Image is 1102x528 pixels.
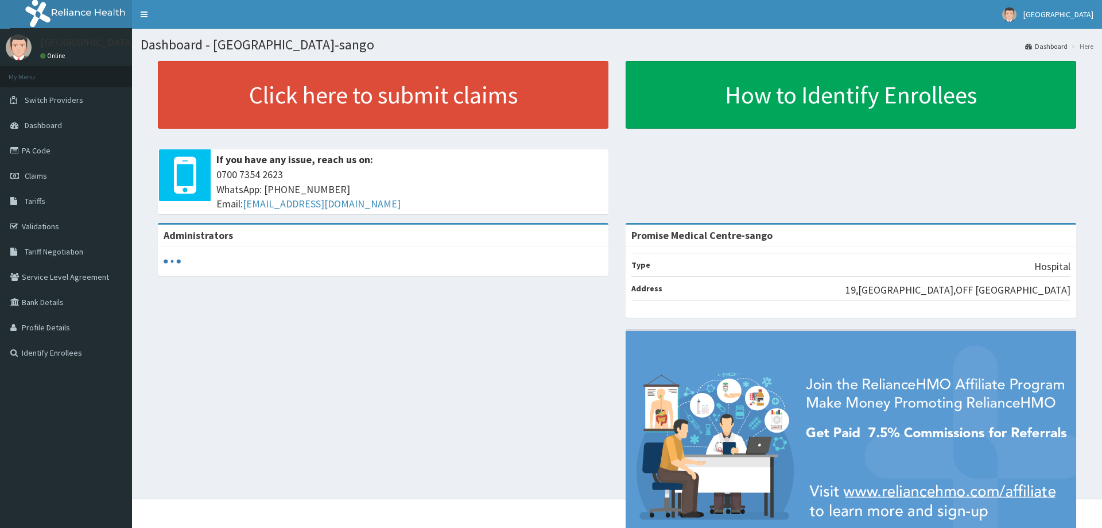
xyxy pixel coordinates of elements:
[25,246,83,257] span: Tariff Negotiation
[631,260,650,270] b: Type
[243,197,401,210] a: [EMAIL_ADDRESS][DOMAIN_NAME]
[40,52,68,60] a: Online
[1023,9,1093,20] span: [GEOGRAPHIC_DATA]
[25,95,83,105] span: Switch Providers
[631,283,662,294] b: Address
[626,61,1076,129] a: How to Identify Enrollees
[40,37,135,48] p: [GEOGRAPHIC_DATA]
[164,229,233,242] b: Administrators
[1069,41,1093,51] li: Here
[158,61,608,129] a: Click here to submit claims
[6,34,32,60] img: User Image
[1025,41,1068,51] a: Dashboard
[216,153,373,166] b: If you have any issue, reach us on:
[1034,259,1070,274] p: Hospital
[25,171,47,181] span: Claims
[1002,7,1016,22] img: User Image
[631,229,773,242] strong: Promise Medical Centre-sango
[216,167,603,211] span: 0700 7354 2623 WhatsApp: [PHONE_NUMBER] Email:
[25,196,45,206] span: Tariffs
[25,120,62,130] span: Dashboard
[164,253,181,270] svg: audio-loading
[845,283,1070,298] p: 19,[GEOGRAPHIC_DATA],OFF [GEOGRAPHIC_DATA]
[141,37,1093,52] h1: Dashboard - [GEOGRAPHIC_DATA]-sango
